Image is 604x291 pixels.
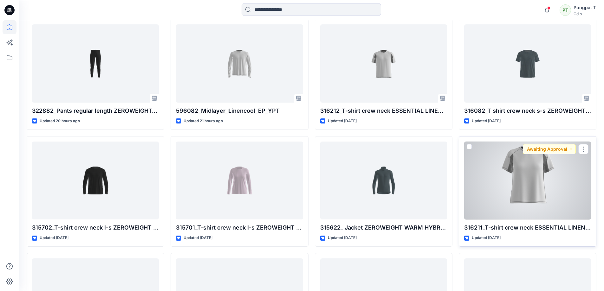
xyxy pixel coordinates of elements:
p: Updated [DATE] [472,118,501,124]
p: Updated [DATE] [472,235,501,241]
p: 322882_Pants regular length ZEROWEIGHT_SMS_3D [32,106,159,115]
p: 315622_ Jacket ZEROWEIGHT WARM HYBRID_SMS_3D [320,223,447,232]
a: 315622_ Jacket ZEROWEIGHT WARM HYBRID_SMS_3D [320,142,447,220]
p: Updated [DATE] [328,235,357,241]
p: Updated 20 hours ago [40,118,80,124]
p: Updated [DATE] [40,235,68,241]
a: 316082_T shirt crew neck s-s ZEROWEIGHT ENGINEERED CHILL-TEC_SMS_3D [464,24,591,103]
a: 596082_Midlayer_Linencool_EP_YPT [176,24,303,103]
a: 322882_Pants regular length ZEROWEIGHT_SMS_3D [32,24,159,103]
a: 316211_T-shirt crew neck ESSENTIAL LINENCOOL_EP_YPT [464,142,591,220]
p: Updated 21 hours ago [184,118,223,124]
p: Updated [DATE] [328,118,357,124]
p: 316082_T shirt crew neck s-s ZEROWEIGHT ENGINEERED CHILL-TEC_SMS_3D [464,106,591,115]
div: Pongpat T [574,4,596,11]
div: PT [560,4,571,16]
a: 316212_T-shirt crew neck ESSENTIAL LINENCOOL_EP_YPT [320,24,447,103]
p: 316211_T-shirt crew neck ESSENTIAL LINENCOOL_EP_YPT [464,223,591,232]
div: Odlo [574,11,596,16]
a: 315701_T-shirt crew neck l-s ZEROWEIGHT CHILL-TEC_SMS_3D [176,142,303,220]
a: 315702_T-shirt crew neck l-s ZEROWEIGHT CHILL-TEC_SMS_3D [32,142,159,220]
p: 315701_T-shirt crew neck l-s ZEROWEIGHT CHILL-TEC_SMS_3D [176,223,303,232]
p: Updated [DATE] [184,235,212,241]
p: 315702_T-shirt crew neck l-s ZEROWEIGHT CHILL-TEC_SMS_3D [32,223,159,232]
p: 596082_Midlayer_Linencool_EP_YPT [176,106,303,115]
p: 316212_T-shirt crew neck ESSENTIAL LINENCOOL_EP_YPT [320,106,447,115]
